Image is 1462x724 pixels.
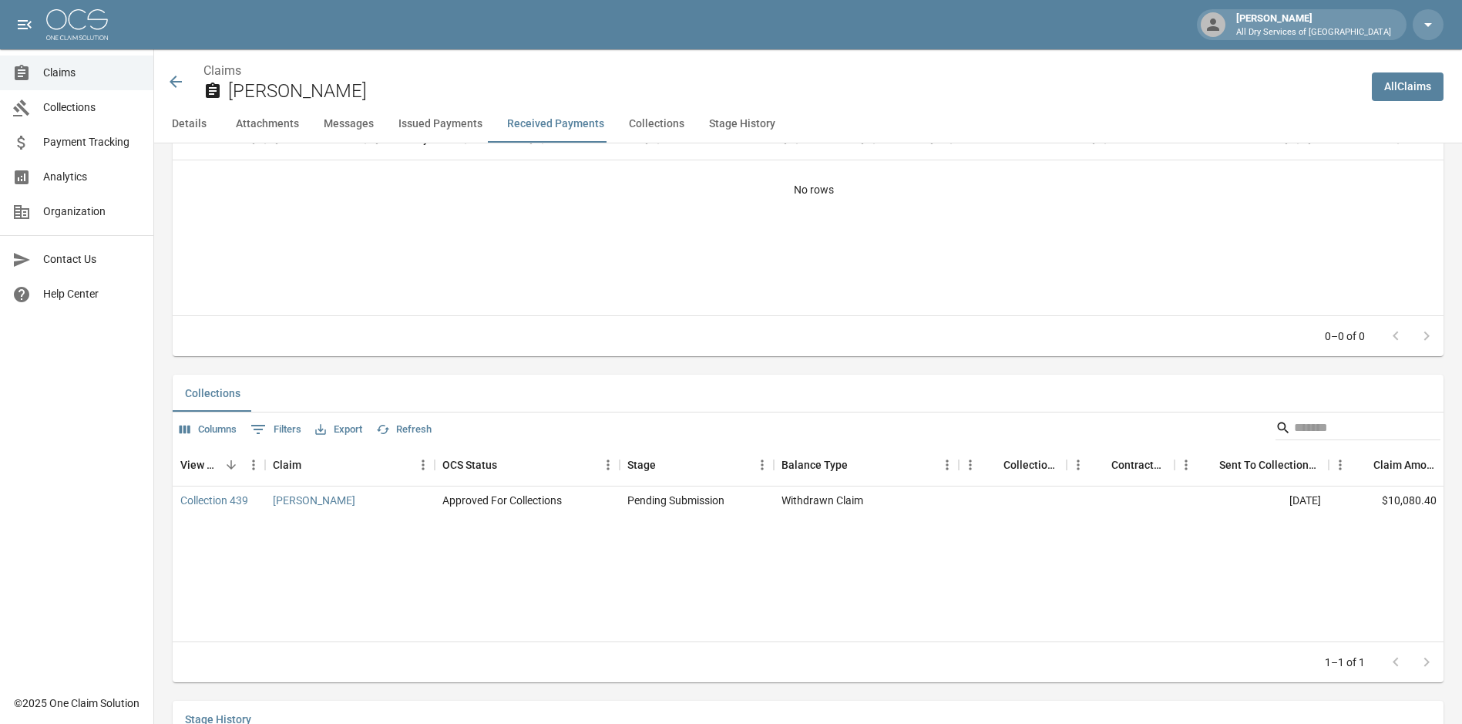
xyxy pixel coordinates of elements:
img: ocs-logo-white-transparent.png [46,9,108,40]
button: open drawer [9,9,40,40]
button: Sort [1198,454,1219,476]
p: 1–1 of 1 [1325,655,1365,670]
div: related-list tabs [173,375,1444,412]
button: Sort [982,454,1003,476]
a: AllClaims [1372,72,1444,101]
div: Balance Type [781,443,848,487]
span: Claims [43,65,141,81]
a: Claims [203,63,241,78]
div: OCS Status [435,443,620,487]
button: Sort [848,454,869,476]
div: $10,080.40 [1329,487,1444,515]
a: [PERSON_NAME] [273,493,355,508]
div: View Collection [180,443,220,487]
button: Sort [301,454,323,476]
div: Stage [627,443,656,487]
button: Menu [1329,453,1352,476]
div: anchor tabs [154,106,1462,143]
div: Claim [265,443,435,487]
button: Received Payments [495,106,617,143]
span: Payment Tracking [43,134,141,150]
button: Sort [497,454,519,476]
button: Details [154,106,224,143]
button: Export [311,418,366,442]
button: Sort [1090,454,1111,476]
div: Collections Fee [959,443,1067,487]
div: Balance Type [774,443,959,487]
button: Collections [617,106,697,143]
div: Withdrawn Claim [781,493,863,508]
button: Menu [242,453,265,476]
p: 0–0 of 0 [1325,328,1365,344]
div: Pending Submission [627,493,724,508]
button: Messages [311,106,386,143]
span: Contact Us [43,251,141,268]
button: Collections [173,375,253,412]
p: All Dry Services of [GEOGRAPHIC_DATA] [1236,26,1391,39]
div: Stage [620,443,774,487]
button: Menu [959,453,982,476]
button: Menu [597,453,620,476]
div: View Collection [173,443,265,487]
button: Menu [751,453,774,476]
button: Issued Payments [386,106,495,143]
div: Claim Amount [1373,443,1437,487]
span: Analytics [43,169,141,185]
button: Menu [412,453,435,476]
div: Sent To Collections Date [1175,443,1329,487]
button: Sort [656,454,677,476]
button: Select columns [176,418,240,442]
button: Sort [1352,454,1373,476]
div: Contractor Amount [1111,443,1167,487]
div: Sent To Collections Date [1219,443,1321,487]
button: Refresh [372,418,435,442]
nav: breadcrumb [203,62,1359,80]
div: Claim [273,443,301,487]
div: Claim Amount [1329,443,1444,487]
div: OCS Status [442,443,497,487]
button: Sort [220,454,242,476]
div: © 2025 One Claim Solution [14,695,139,711]
h2: [PERSON_NAME] [228,80,1359,103]
button: Menu [1067,453,1090,476]
div: [DATE] [1175,487,1329,515]
span: Organization [43,204,141,220]
a: Collection 439 [180,493,248,508]
div: Approved For Collections [442,493,562,508]
button: Menu [936,453,959,476]
button: Stage History [697,106,788,143]
div: No rows [173,160,1455,219]
button: Show filters [247,417,305,442]
span: Help Center [43,286,141,302]
div: [PERSON_NAME] [1230,11,1397,39]
div: Search [1275,416,1440,443]
button: Attachments [224,106,311,143]
div: Collections Fee [1003,443,1059,487]
span: Collections [43,99,141,116]
div: Contractor Amount [1067,443,1175,487]
button: Menu [1175,453,1198,476]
